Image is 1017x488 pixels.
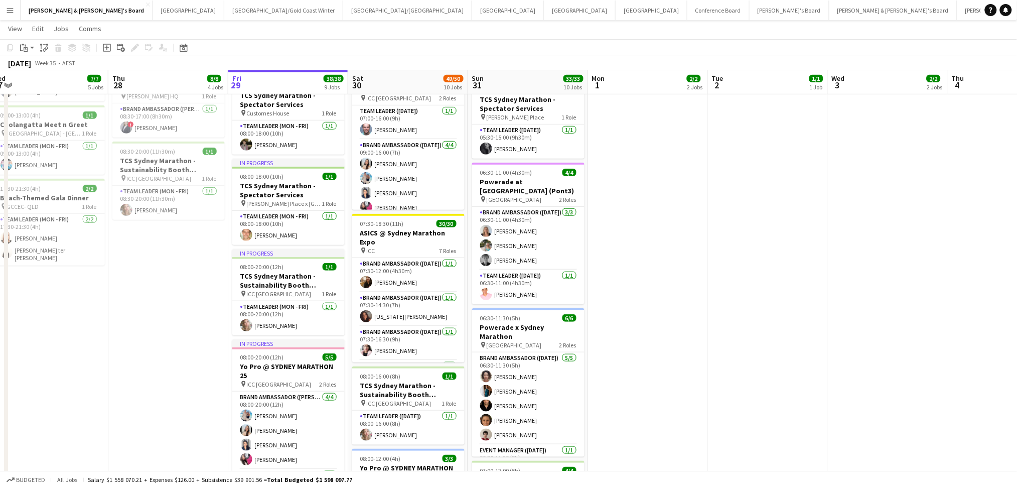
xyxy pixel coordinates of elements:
button: Conference Board [687,1,750,20]
h3: Powerade x Sydney Marathon [472,323,585,341]
span: 08:00-12:00 (4h) [360,455,401,462]
span: All jobs [55,476,79,483]
app-card-role: Brand Ambassador ([PERSON_NAME])4/408:00-20:00 (12h)[PERSON_NAME][PERSON_NAME][PERSON_NAME][PERSO... [232,392,345,469]
button: [GEOGRAPHIC_DATA] [616,1,687,20]
span: 6/6 [562,314,576,322]
h3: Yo Pro @ SYDNEY MARATHON 25 [232,362,345,380]
span: 3/3 [443,455,457,462]
button: [GEOGRAPHIC_DATA] [472,1,544,20]
app-job-card: 08:00-16:00 (8h)1/1TCS Sydney Marathon - Sustainability Booth Support ICC [GEOGRAPHIC_DATA]1 Role... [352,367,465,445]
button: [GEOGRAPHIC_DATA]/Gold Coast Winter [224,1,343,20]
app-card-role: Brand Ambassador ([DATE])1/1 [352,360,465,398]
span: ICC [GEOGRAPHIC_DATA] [247,290,312,298]
app-job-card: 06:30-11:30 (5h)6/6Powerade x Sydney Marathon [GEOGRAPHIC_DATA]2 RolesBrand Ambassador ([DATE])5/... [472,308,585,457]
span: 2 Roles [559,341,576,349]
app-job-card: In progress08:00-20:00 (12h)5/5Yo Pro @ SYDNEY MARATHON 25 ICC [GEOGRAPHIC_DATA]2 RolesBrand Amba... [232,339,345,488]
app-card-role: Team Leader ([DATE])1/106:30-11:00 (4h30m)[PERSON_NAME] [472,270,585,304]
app-card-role: Team Leader ([DATE])1/108:00-16:00 (8h)[PERSON_NAME] [352,411,465,445]
button: [PERSON_NAME]'s Board [750,1,829,20]
span: ICC [GEOGRAPHIC_DATA] [367,400,431,407]
span: 06:30-11:30 (5h) [480,314,521,322]
div: Salary $1 558 070.21 + Expenses $126.00 + Subsistence $39 901.56 = [88,476,352,483]
app-card-role: Brand Ambassador ([DATE])5/506:30-11:30 (5h)[PERSON_NAME][PERSON_NAME][PERSON_NAME][PERSON_NAME][... [472,352,585,445]
a: Comms [75,22,105,35]
span: 4/4 [562,467,576,474]
app-card-role: Event Manager ([DATE])1/106:30-11:30 (5h) [472,445,585,479]
button: [GEOGRAPHIC_DATA] [544,1,616,20]
button: [PERSON_NAME] & [PERSON_NAME]'s Board [21,1,153,20]
span: 2 Roles [320,381,337,388]
h3: Yo Pro @ SYDNEY MARATHON 25 [352,463,465,481]
div: [DATE] [8,58,31,68]
span: View [8,24,22,33]
a: View [4,22,26,35]
span: ICC [GEOGRAPHIC_DATA] [247,381,312,388]
span: 1/1 [443,373,457,380]
app-card-role: Team Leader (Mon - Fri)1/108:00-20:00 (12h)[PERSON_NAME] [232,301,345,335]
app-job-card: In progress08:00-20:00 (12h)1/1TCS Sydney Marathon - Sustainability Booth Support ICC [GEOGRAPHIC... [232,249,345,335]
span: 07:00-12:00 (5h) [480,467,521,474]
span: Comms [79,24,101,33]
span: Jobs [54,24,69,33]
div: AEST [62,59,75,67]
button: Budgeted [5,474,47,485]
span: 5/5 [323,353,337,361]
span: 1 Role [442,400,457,407]
span: Budgeted [16,476,45,483]
app-card-role: Brand Ambassador ([DATE])1/107:30-16:30 (9h)[PERSON_NAME] [352,326,465,360]
span: [GEOGRAPHIC_DATA] [487,341,542,349]
span: 08:00-20:00 (12h) [240,353,284,361]
app-job-card: 07:30-18:30 (11h)30/30ASICS @ Sydney Marathon Expo ICC7 RolesBrand Ambassador ([DATE])1/107:30-12... [352,214,465,362]
span: Week 35 [33,59,58,67]
span: Total Budgeted $1 598 097.77 [267,476,352,483]
div: In progress [232,339,345,347]
a: Jobs [50,22,73,35]
app-card-role: Brand Ambassador ([DATE])1/107:30-14:30 (7h)[US_STATE][PERSON_NAME] [352,292,465,326]
button: [GEOGRAPHIC_DATA]/[GEOGRAPHIC_DATA] [343,1,472,20]
span: Edit [32,24,44,33]
span: 1 Role [322,290,337,298]
a: Edit [28,22,48,35]
button: [GEOGRAPHIC_DATA] [153,1,224,20]
span: 08:00-16:00 (8h) [360,373,401,380]
button: [PERSON_NAME] & [PERSON_NAME]'s Board [829,1,957,20]
h3: TCS Sydney Marathon - Sustainability Booth Support [352,381,465,399]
